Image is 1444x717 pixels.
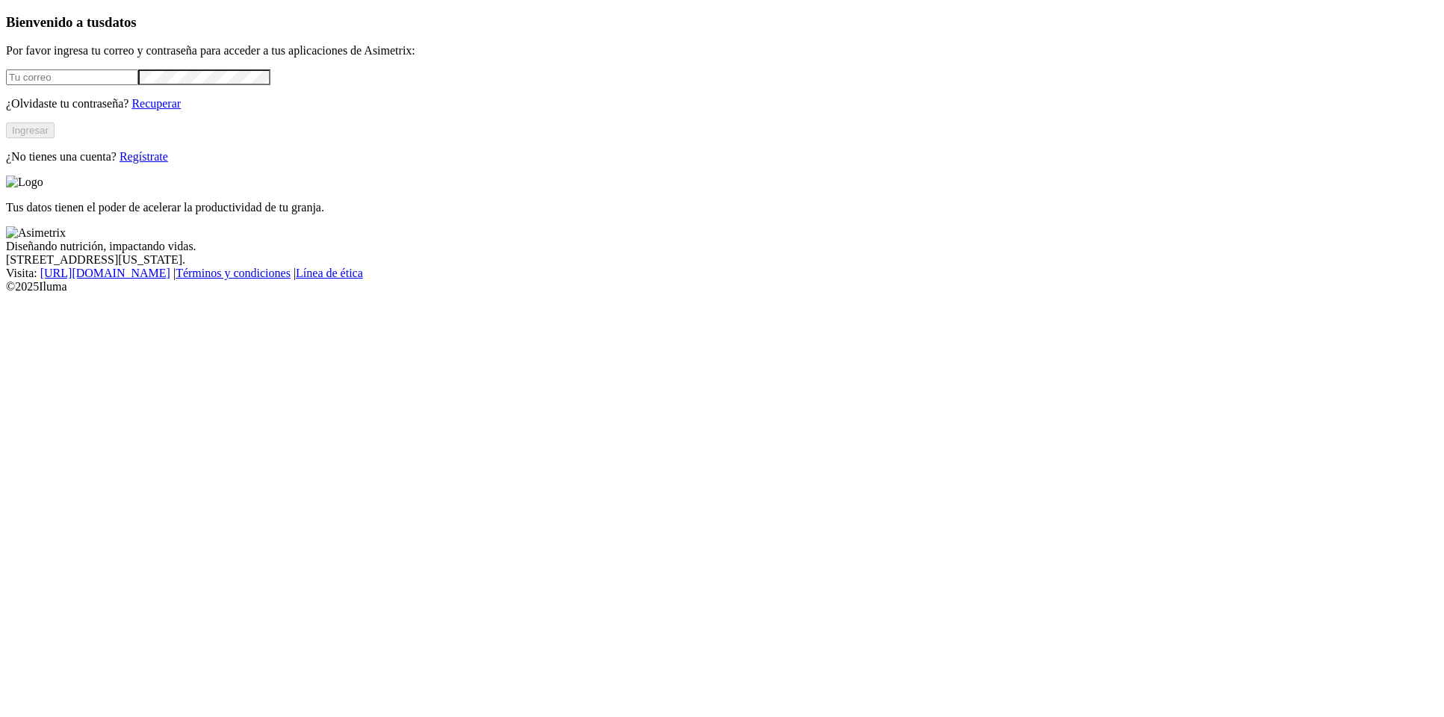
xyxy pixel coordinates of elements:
[6,226,66,240] img: Asimetrix
[6,44,1438,58] p: Por favor ingresa tu correo y contraseña para acceder a tus aplicaciones de Asimetrix:
[131,97,181,110] a: Recuperar
[6,150,1438,164] p: ¿No tienes una cuenta?
[6,253,1438,267] div: [STREET_ADDRESS][US_STATE].
[296,267,363,279] a: Línea de ética
[105,14,137,30] span: datos
[6,201,1438,214] p: Tus datos tienen el poder de acelerar la productividad de tu granja.
[6,240,1438,253] div: Diseñando nutrición, impactando vidas.
[6,176,43,189] img: Logo
[6,69,138,85] input: Tu correo
[6,97,1438,111] p: ¿Olvidaste tu contraseña?
[6,122,55,138] button: Ingresar
[40,267,170,279] a: [URL][DOMAIN_NAME]
[6,267,1438,280] div: Visita : | |
[6,14,1438,31] h3: Bienvenido a tus
[6,280,1438,294] div: © 2025 Iluma
[120,150,168,163] a: Regístrate
[176,267,291,279] a: Términos y condiciones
